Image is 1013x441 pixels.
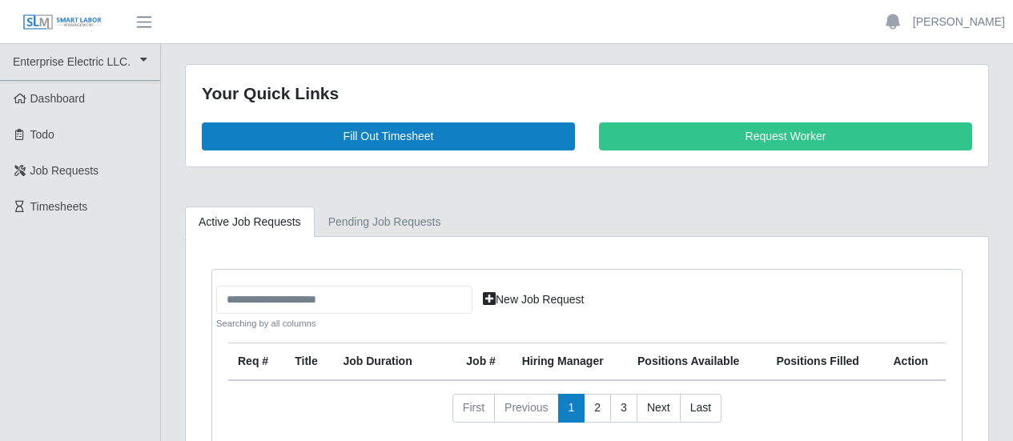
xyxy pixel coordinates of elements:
th: Action [884,343,947,381]
nav: pagination [228,394,946,435]
a: 3 [610,394,637,423]
span: Dashboard [30,92,86,105]
a: New Job Request [472,286,595,314]
th: Title [285,343,333,381]
a: [PERSON_NAME] [913,14,1005,30]
small: Searching by all columns [216,317,472,331]
th: Positions Filled [766,343,883,381]
span: Timesheets [30,200,88,213]
a: Active Job Requests [185,206,315,238]
span: Job Requests [30,164,99,177]
a: Next [637,394,681,423]
a: 2 [584,394,611,423]
th: Job Duration [333,343,434,381]
th: Req # [228,343,285,381]
div: Your Quick Links [202,81,972,106]
span: Todo [30,128,54,141]
a: Pending Job Requests [315,206,455,238]
th: Hiring Manager [513,343,628,381]
a: Last [680,394,722,423]
img: SLM Logo [22,14,103,31]
a: Request Worker [599,122,972,150]
th: Positions Available [628,343,766,381]
a: 1 [558,394,585,423]
th: Job # [456,343,512,381]
a: Fill Out Timesheet [202,122,575,150]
